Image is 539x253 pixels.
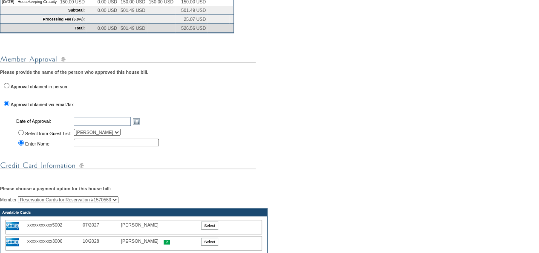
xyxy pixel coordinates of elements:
[0,209,267,216] td: Available Cards
[181,8,206,13] span: 501.49 USD
[201,221,218,230] input: Select
[15,116,72,127] td: Date of Approval:
[27,238,83,244] div: xxxxxxxxxxx3006
[121,8,145,13] span: 501.49 USD
[0,24,86,33] td: Total:
[164,240,170,244] img: icon_primary.gif
[11,102,74,107] label: Approval obtained via email/fax
[6,238,19,246] img: icon_cc_amex.gif
[0,6,86,15] td: Subtotal:
[11,84,67,89] label: Approval obtained in person
[121,26,145,31] span: 501.49 USD
[0,15,86,24] td: Processing Fee (5.0%):
[6,222,19,230] img: icon_cc_amex.gif
[27,222,83,227] div: xxxxxxxxxxx5002
[132,116,141,126] a: Open the calendar popup.
[201,238,218,246] input: Select
[83,222,121,227] div: 07/2027
[98,26,117,31] span: 0.00 USD
[184,17,206,22] span: 25.07 USD
[121,238,164,244] div: [PERSON_NAME]
[181,26,206,31] span: 526.56 USD
[25,141,49,146] label: Enter Name
[98,8,117,13] span: 0.00 USD
[25,131,71,136] label: Select from Guest List:
[121,222,164,227] div: [PERSON_NAME]
[83,238,121,244] div: 10/2028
